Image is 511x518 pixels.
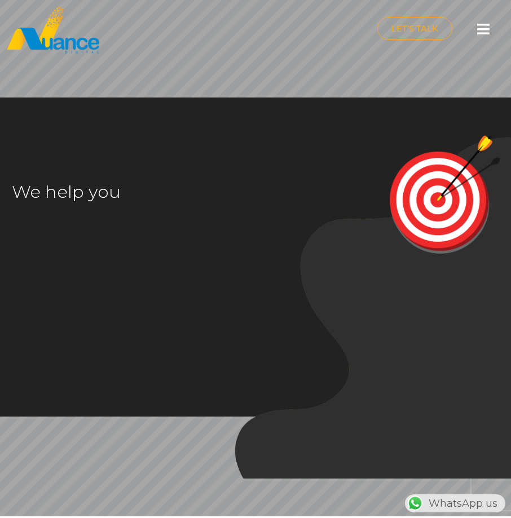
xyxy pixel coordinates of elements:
span: LET'S TALK [391,24,438,33]
a: LET'S TALK [377,17,452,40]
rs-layer: We help you [12,174,233,210]
a: WhatsAppWhatsApp us [405,497,505,510]
img: nuance-qatar_logo [6,6,100,55]
img: WhatsApp [406,494,424,512]
a: nuance-qatar_logo [6,6,250,55]
div: WhatsApp us [405,494,505,512]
